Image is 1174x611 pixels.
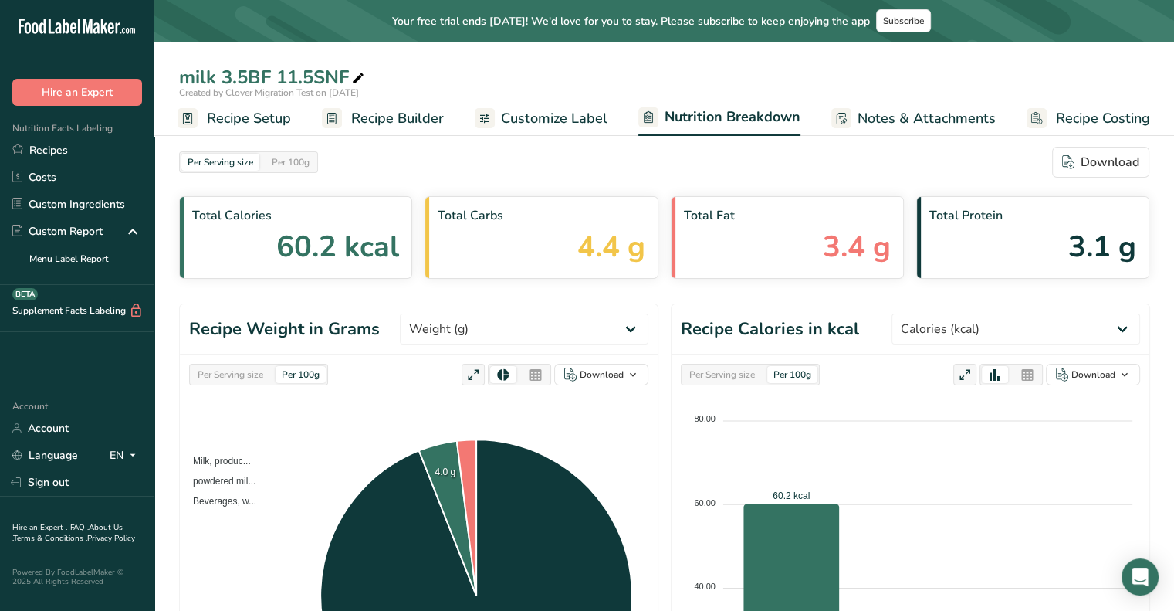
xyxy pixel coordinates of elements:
span: Nutrition Breakdown [665,107,800,127]
div: Download [580,368,624,382]
tspan: 80.00 [694,414,716,423]
a: Recipe Builder [322,101,444,136]
button: Download [1052,147,1149,178]
div: EN [110,446,142,465]
h1: Recipe Calories in kcal [681,317,859,342]
a: Recipe Costing [1027,101,1150,136]
button: Download [554,364,648,385]
div: Per 100g [266,154,316,171]
span: Total Fat [684,206,891,225]
h1: Recipe Weight in Grams [189,317,380,342]
a: Notes & Attachments [831,101,996,136]
a: Customize Label [475,101,607,136]
div: Per 100g [767,366,817,383]
span: Total Calories [192,206,399,225]
div: Per Serving size [683,366,761,383]
a: Terms & Conditions . [13,533,87,544]
span: Notes & Attachments [858,108,996,129]
span: 3.1 g [1068,225,1136,269]
span: Created by Clover Migration Test on [DATE] [179,87,359,99]
tspan: 60.00 [694,498,716,507]
a: Language [12,442,78,469]
a: Hire an Expert . [12,522,67,533]
div: Open Intercom Messenger [1122,558,1159,596]
a: About Us . [12,522,123,544]
div: milk 3.5BF 11.5SNF [179,63,367,91]
a: Privacy Policy [87,533,135,544]
span: 60.2 kcal [276,225,399,269]
span: Recipe Setup [207,108,291,129]
span: Customize Label [501,108,607,129]
button: Subscribe [876,9,931,32]
span: Recipe Costing [1056,108,1150,129]
span: Milk, produc... [181,456,251,467]
span: Recipe Builder [351,108,444,129]
a: Recipe Setup [178,101,291,136]
span: Subscribe [883,15,924,27]
div: Per 100g [276,366,326,383]
button: Hire an Expert [12,79,142,106]
span: Beverages, w... [181,496,256,507]
span: 3.4 g [823,225,891,269]
span: 4.4 g [577,225,645,269]
span: Total Protein [929,206,1136,225]
span: Total Carbs [438,206,645,225]
button: Download [1046,364,1140,385]
div: Per Serving size [181,154,259,171]
div: Download [1062,153,1139,171]
div: Powered By FoodLabelMaker © 2025 All Rights Reserved [12,568,142,586]
div: Download [1071,368,1115,382]
div: BETA [12,288,38,300]
a: FAQ . [70,522,89,533]
a: Nutrition Breakdown [638,100,800,137]
div: Per Serving size [191,366,269,383]
span: powdered mil... [181,476,255,487]
span: Your free trial ends [DATE]! We'd love for you to stay. Please subscribe to keep enjoying the app [392,13,870,29]
tspan: 40.00 [694,582,716,591]
div: Custom Report [12,223,103,239]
